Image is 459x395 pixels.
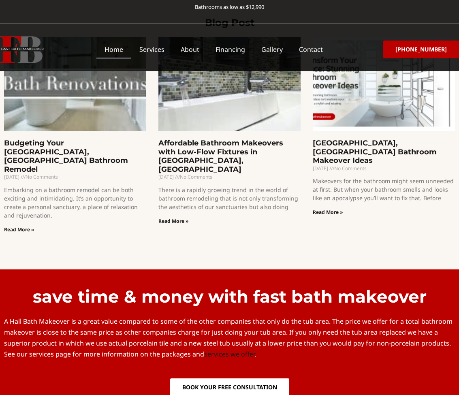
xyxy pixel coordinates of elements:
[313,165,328,172] span: [DATE]
[4,286,455,308] h3: save time & money with fast bath makeover
[182,384,277,390] span: book your free consultation
[158,186,301,211] p: There is a rapidly growing trend in the world of bathroom remodeling that is not only transformin...
[158,173,174,180] span: [DATE]
[329,165,367,172] span: No Comments
[158,37,301,131] a: Bathroom Remodeling
[313,177,455,202] p: Makeovers for the bathroom might seem unneeded at first. But when your bathroom smells and looks ...
[4,186,146,220] p: Embarking on a bathroom remodel can be both exciting and intimidating. It’s an opportunity to cre...
[395,47,447,52] span: [PHONE_NUMBER]
[4,173,19,180] span: [DATE]
[175,173,212,180] span: No Comments
[4,316,455,360] p: A Hall Bath Makeover is a great value compared to some of the other companies that only do the tu...
[4,37,146,131] a: Bathroom Remodel
[253,40,291,59] a: Gallery
[383,41,459,58] a: [PHONE_NUMBER]
[291,40,331,59] a: Contact
[204,350,255,359] a: services we offer
[96,40,131,59] a: Home
[4,139,128,174] a: Budgeting Your [GEOGRAPHIC_DATA], [GEOGRAPHIC_DATA] Bathroom Remodel
[207,40,253,59] a: Financing
[4,226,34,233] a: Read More »
[313,209,343,216] a: Read More »
[313,139,437,165] a: [GEOGRAPHIC_DATA], [GEOGRAPHIC_DATA] Bathroom Makeover Ideas
[127,36,331,131] img: Bathroom Remodeling
[158,139,283,174] a: Affordable Bathroom Makeovers with Low-Flow Fixtures in [GEOGRAPHIC_DATA], [GEOGRAPHIC_DATA]
[173,40,207,59] a: About
[131,40,173,59] a: Services
[313,37,455,131] a: Transform Your Space Stunning Bathroom Makeover Ideas
[21,173,58,180] span: No Comments
[158,218,188,224] a: Read More »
